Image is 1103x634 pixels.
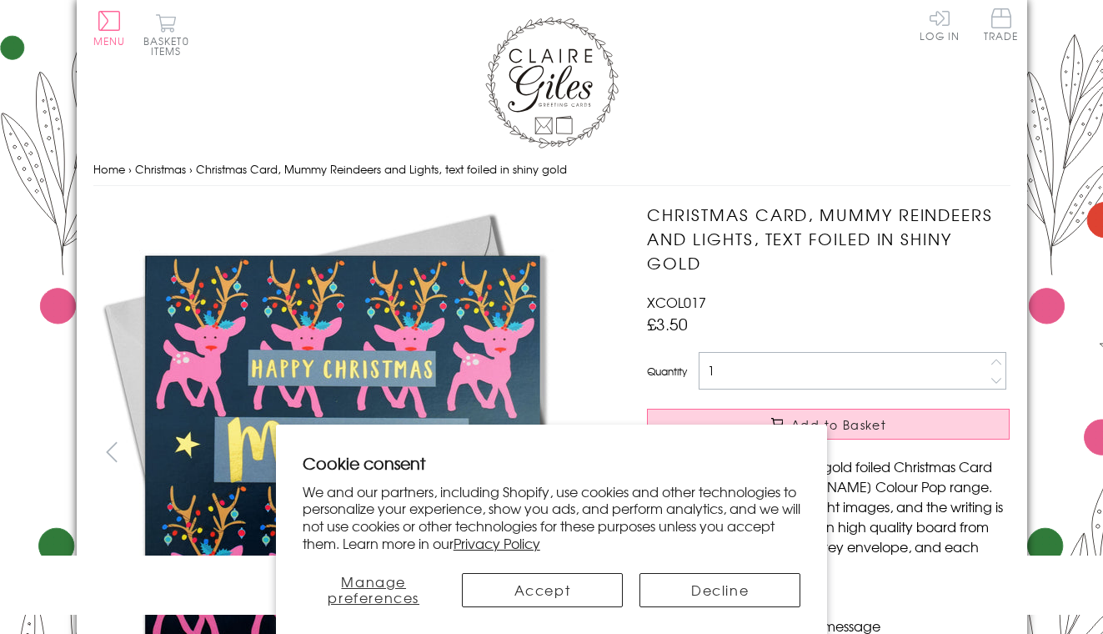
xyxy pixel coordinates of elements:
[328,571,419,607] span: Manage preferences
[647,292,706,312] span: XCOL017
[143,13,189,56] button: Basket0 items
[303,483,801,552] p: We and our partners, including Shopify, use cookies and other technologies to personalize your ex...
[639,573,800,607] button: Decline
[303,451,801,475] h2: Cookie consent
[984,8,1019,44] a: Trade
[485,17,619,148] img: Claire Giles Greetings Cards
[93,153,1010,187] nav: breadcrumbs
[93,11,126,46] button: Menu
[93,433,131,470] button: prev
[189,161,193,177] span: ›
[647,409,1010,440] button: Add to Basket
[647,364,687,379] label: Quantity
[128,161,132,177] span: ›
[151,33,189,58] span: 0 items
[920,8,960,41] a: Log In
[984,8,1019,41] span: Trade
[93,33,126,48] span: Menu
[196,161,567,177] span: Christmas Card, Mummy Reindeers and Lights, text foiled in shiny gold
[647,312,688,335] span: £3.50
[454,533,540,553] a: Privacy Policy
[791,416,886,433] span: Add to Basket
[462,573,623,607] button: Accept
[303,573,445,607] button: Manage preferences
[647,203,1010,274] h1: Christmas Card, Mummy Reindeers and Lights, text foiled in shiny gold
[135,161,186,177] a: Christmas
[93,161,125,177] a: Home
[647,456,1010,576] p: A beautiful, contemporary, gold foiled Christmas Card from the amazing [PERSON_NAME] Colour Pop r...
